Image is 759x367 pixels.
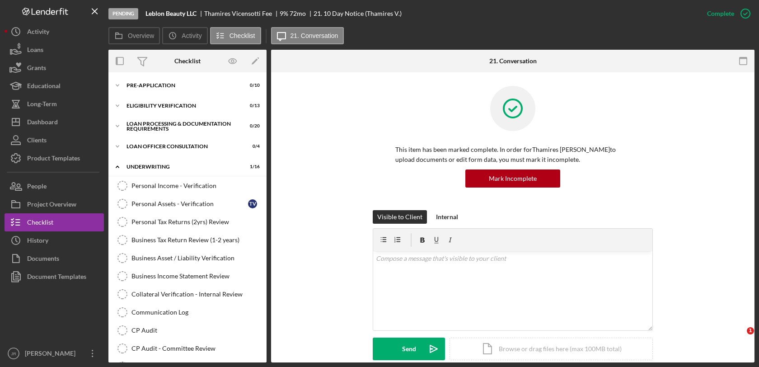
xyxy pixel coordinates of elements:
[5,231,104,249] button: History
[27,95,57,115] div: Long-Term
[113,339,262,358] a: CP Audit - Committee Review
[131,254,262,262] div: Business Asset / Liability Verification
[5,23,104,41] button: Activity
[402,338,416,360] div: Send
[244,164,260,169] div: 1 / 16
[5,113,104,131] button: Dashboard
[5,131,104,149] button: Clients
[27,113,58,133] div: Dashboard
[11,351,16,356] text: JR
[290,32,338,39] label: 21. Conversation
[436,210,458,224] div: Internal
[27,177,47,198] div: People
[27,41,43,61] div: Loans
[5,268,104,286] button: Document Templates
[244,144,260,149] div: 0 / 4
[113,213,262,231] a: Personal Tax Returns (2yrs) Review
[465,169,560,188] button: Mark Incomplete
[27,59,46,79] div: Grants
[5,149,104,167] button: Product Templates
[489,169,537,188] div: Mark Incomplete
[5,177,104,195] a: People
[113,249,262,267] a: Business Asset / Liability Verification
[27,77,61,97] div: Educational
[182,32,201,39] label: Activity
[131,273,262,280] div: Business Income Statement Review
[27,195,76,216] div: Project Overview
[145,10,197,17] b: Leblon Beauty LLC
[126,83,237,88] div: Pre-Application
[373,210,427,224] button: Visible to Client
[27,268,86,288] div: Document Templates
[230,32,255,39] label: Checklist
[248,199,257,208] div: T V
[27,213,53,234] div: Checklist
[108,27,160,44] button: Overview
[244,83,260,88] div: 0 / 10
[489,57,537,65] div: 21. Conversation
[271,27,344,44] button: 21. Conversation
[126,164,237,169] div: Underwriting
[131,200,248,207] div: Personal Assets - Verification
[5,249,104,268] button: Documents
[126,103,237,108] div: Eligibility Verification
[113,177,262,195] a: Personal Income - Verification
[395,145,630,165] p: This item has been marked complete. In order for Thamires [PERSON_NAME] to upload documents or ed...
[5,41,104,59] button: Loans
[131,327,262,334] div: CP Audit
[747,327,754,334] span: 1
[131,345,262,352] div: CP Audit - Committee Review
[377,210,422,224] div: Visible to Client
[27,23,49,43] div: Activity
[131,218,262,226] div: Personal Tax Returns (2yrs) Review
[27,231,48,252] div: History
[5,344,104,362] button: JR[PERSON_NAME]
[27,249,59,270] div: Documents
[113,303,262,321] a: Communication Log
[210,27,261,44] button: Checklist
[290,10,306,17] div: 72 mo
[162,27,207,44] button: Activity
[431,210,463,224] button: Internal
[128,32,154,39] label: Overview
[728,327,750,349] iframe: Intercom live chat
[5,59,104,77] button: Grants
[5,77,104,95] button: Educational
[5,95,104,113] button: Long-Term
[113,231,262,249] a: Business Tax Return Review (1-2 years)
[113,321,262,339] a: CP Audit
[27,131,47,151] div: Clients
[113,285,262,303] a: Collateral Verification - Internal Review
[280,10,288,17] div: 9 %
[131,182,262,189] div: Personal Income - Verification
[131,309,262,316] div: Communication Log
[113,267,262,285] a: Business Income Statement Review
[5,213,104,231] button: Checklist
[707,5,734,23] div: Complete
[27,149,80,169] div: Product Templates
[126,144,237,149] div: Loan Officer Consultation
[244,103,260,108] div: 0 / 13
[373,338,445,360] button: Send
[113,195,262,213] a: Personal Assets - VerificationTV
[131,236,262,244] div: Business Tax Return Review (1-2 years)
[108,8,138,19] div: Pending
[174,57,201,65] div: Checklist
[244,123,260,129] div: 0 / 20
[5,195,104,213] button: Project Overview
[204,10,280,17] div: Thamires Vicensotti Fee
[131,291,262,298] div: Collateral Verification - Internal Review
[698,5,754,23] button: Complete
